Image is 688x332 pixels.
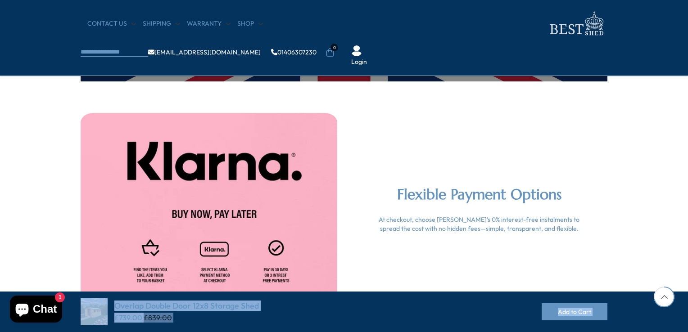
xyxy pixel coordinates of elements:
[81,298,108,325] img: Overlap
[148,49,261,55] a: [EMAIL_ADDRESS][DOMAIN_NAME]
[114,301,259,311] h4: Overlap Double Door 12x8 Storage Shed
[187,19,231,28] a: Warranty
[378,215,580,233] div: At checkout, choose [PERSON_NAME]’s 0% interest-free instalments to spread the cost with no hidde...
[378,185,580,204] h2: Flexible Payment Options
[114,313,142,322] ins: £739.00
[7,296,65,325] inbox-online-store-chat: Shopify online store chat
[351,58,367,67] a: Login
[81,113,337,305] img: cms-image
[271,49,317,55] a: 01406307230
[237,19,263,28] a: Shop
[144,313,172,322] del: £839.00
[330,44,338,51] span: 0
[542,303,607,320] button: Add to Cart
[326,48,335,57] a: 0
[351,45,362,56] img: User Icon
[143,19,180,28] a: Shipping
[544,9,607,38] img: logo
[87,19,136,28] a: CONTACT US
